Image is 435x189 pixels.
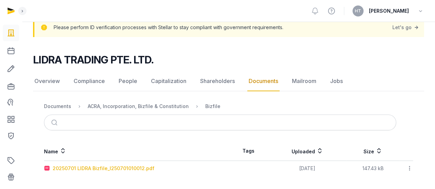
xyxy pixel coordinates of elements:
[205,103,220,110] div: Bizfile
[329,71,344,91] a: Jobs
[33,71,424,91] nav: Tabs
[392,23,420,32] a: Let's go
[247,71,280,91] a: Documents
[199,71,236,91] a: Shareholders
[33,71,61,91] a: Overview
[33,54,153,66] h2: LIDRA TRADING PTE. LTD.
[44,98,413,115] nav: Breadcrumb
[355,9,361,13] span: HT
[47,115,63,130] button: Submit
[54,23,283,32] p: Please perform ID verification processes with Stellar to stay compliant with government requireme...
[369,7,409,15] span: [PERSON_NAME]
[44,141,229,161] th: Name
[268,141,346,161] th: Uploaded
[150,71,188,91] a: Capitalization
[53,165,154,172] div: 20250701 LIDRA Bizfile_I250701010012.pdf
[44,166,50,171] img: pdf.svg
[44,103,71,110] div: Documents
[229,141,269,161] th: Tags
[311,109,435,189] iframe: Chat Widget
[72,71,106,91] a: Compliance
[88,103,189,110] div: ACRA, Incorporation, Bizfile & Constitution
[299,165,315,171] span: [DATE]
[117,71,139,91] a: People
[291,71,318,91] a: Mailroom
[352,5,363,16] button: HT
